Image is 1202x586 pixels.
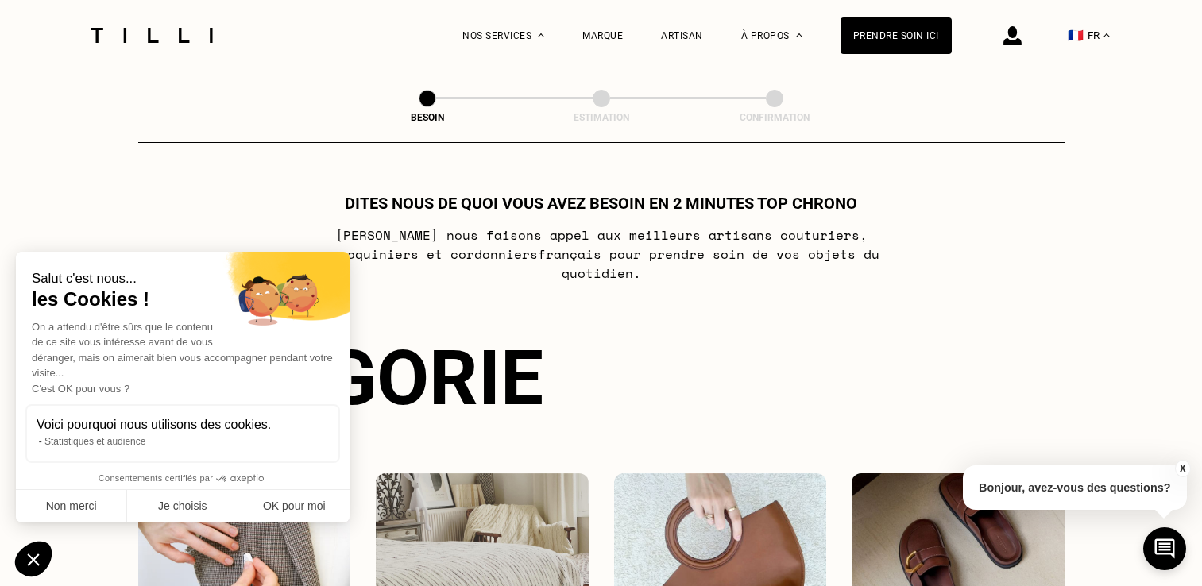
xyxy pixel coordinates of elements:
[1068,28,1084,43] span: 🇫🇷
[695,112,854,123] div: Confirmation
[538,33,544,37] img: Menu déroulant
[796,33,802,37] img: Menu déroulant à propos
[138,333,1065,422] div: Catégorie
[963,465,1187,510] p: Bonjour, avez-vous des questions?
[1103,33,1110,37] img: menu déroulant
[661,30,703,41] a: Artisan
[582,30,623,41] a: Marque
[1003,26,1022,45] img: icône connexion
[345,194,857,213] h1: Dites nous de quoi vous avez besoin en 2 minutes top chrono
[85,28,218,43] img: Logo du service de couturière Tilli
[522,112,681,123] div: Estimation
[1174,460,1190,477] button: X
[841,17,952,54] a: Prendre soin ici
[286,226,916,283] p: [PERSON_NAME] nous faisons appel aux meilleurs artisans couturiers , maroquiniers et cordonniers ...
[348,112,507,123] div: Besoin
